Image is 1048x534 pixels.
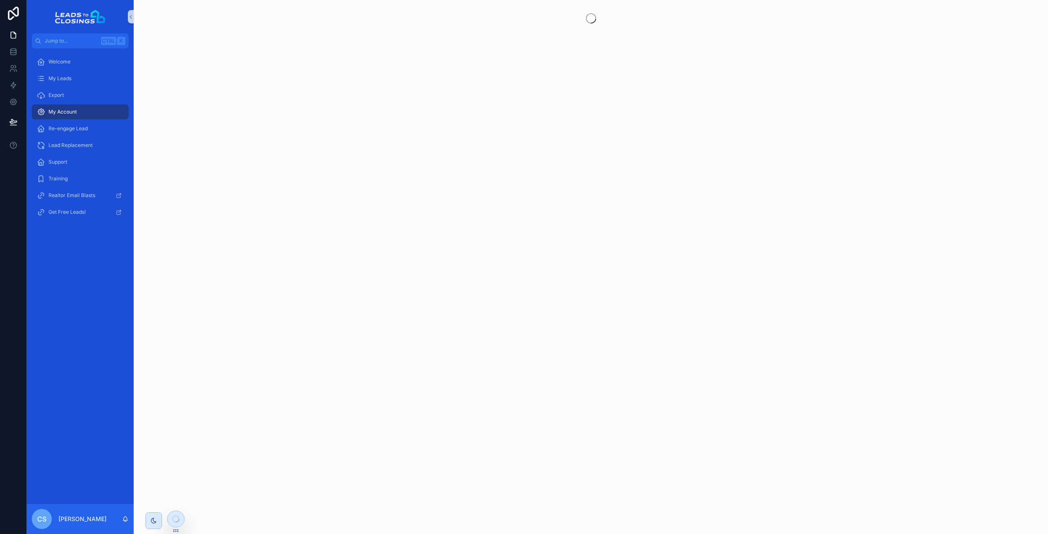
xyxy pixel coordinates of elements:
a: Re-engage Lead [32,121,129,136]
a: Welcome [32,54,129,69]
a: My Account [32,104,129,119]
span: Realtor Email Blasts [48,192,95,199]
a: Lead Replacement [32,138,129,153]
span: Get Free Leads! [48,209,86,215]
a: My Leads [32,71,129,86]
button: Jump to...CtrlK [32,33,129,48]
span: Jump to... [45,38,98,44]
span: My Leads [48,75,71,82]
p: [PERSON_NAME] [58,515,107,523]
div: scrollable content [27,48,134,230]
a: Support [32,154,129,170]
a: Export [32,88,129,103]
span: Training [48,175,68,182]
span: K [118,38,124,44]
span: CS [37,514,46,524]
img: App logo [55,10,105,23]
a: Get Free Leads! [32,205,129,220]
span: Export [48,92,64,99]
span: Welcome [48,58,71,65]
a: Training [32,171,129,186]
span: Re-engage Lead [48,125,88,132]
a: Realtor Email Blasts [32,188,129,203]
span: Support [48,159,67,165]
span: Ctrl [101,37,116,45]
span: My Account [48,109,77,115]
span: Lead Replacement [48,142,93,149]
